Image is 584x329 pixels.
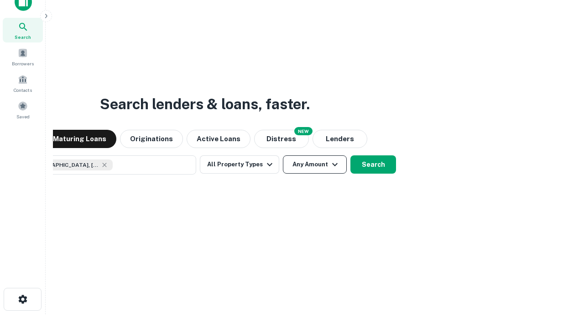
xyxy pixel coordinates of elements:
button: Active Loans [187,130,250,148]
h3: Search lenders & loans, faster. [100,93,310,115]
button: Maturing Loans [43,130,116,148]
span: Search [15,33,31,41]
span: Contacts [14,86,32,94]
span: [GEOGRAPHIC_DATA], [GEOGRAPHIC_DATA], [GEOGRAPHIC_DATA] [31,161,99,169]
button: Search [350,155,396,174]
button: Search distressed loans with lien and other non-mortgage details. [254,130,309,148]
button: [GEOGRAPHIC_DATA], [GEOGRAPHIC_DATA], [GEOGRAPHIC_DATA] [14,155,196,175]
a: Borrowers [3,44,43,69]
button: All Property Types [200,155,279,174]
button: Any Amount [283,155,347,174]
button: Originations [120,130,183,148]
div: NEW [294,127,313,135]
span: Saved [16,113,30,120]
button: Lenders [313,130,367,148]
iframe: Chat Widget [538,256,584,300]
a: Saved [3,97,43,122]
a: Search [3,18,43,42]
a: Contacts [3,71,43,96]
span: Borrowers [12,60,34,67]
